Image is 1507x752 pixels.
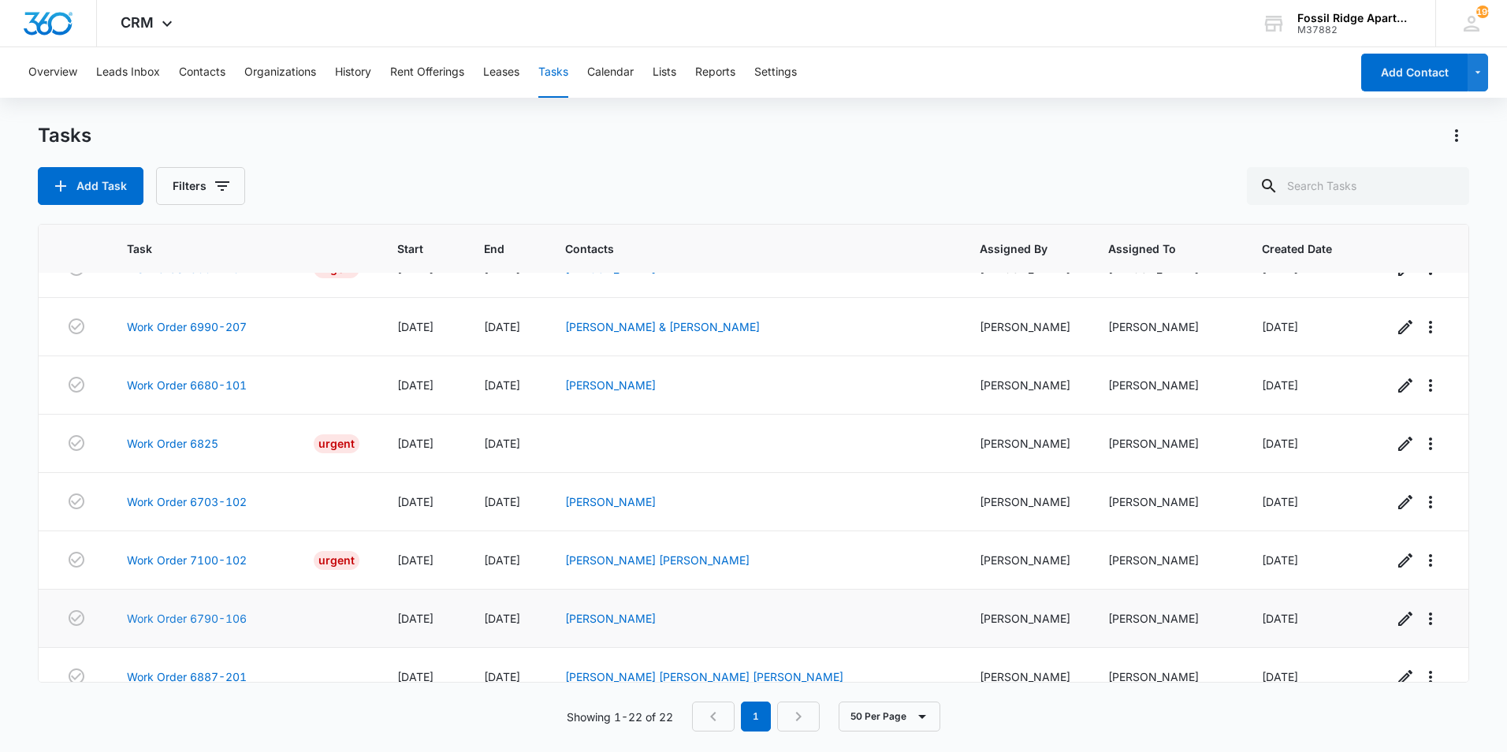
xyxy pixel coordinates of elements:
[1444,123,1469,148] button: Actions
[484,495,520,508] span: [DATE]
[314,434,359,453] div: Urgent
[1297,12,1412,24] div: account name
[484,320,520,333] span: [DATE]
[980,668,1070,685] div: [PERSON_NAME]
[244,47,316,98] button: Organizations
[397,670,433,683] span: [DATE]
[1361,54,1468,91] button: Add Contact
[1262,240,1332,257] span: Created Date
[1108,377,1224,393] div: [PERSON_NAME]
[839,702,940,732] button: 50 Per Page
[483,47,519,98] button: Leases
[1108,493,1224,510] div: [PERSON_NAME]
[980,435,1070,452] div: [PERSON_NAME]
[1262,670,1298,683] span: [DATE]
[127,377,247,393] a: Work Order 6680-101
[484,437,520,450] span: [DATE]
[980,493,1070,510] div: [PERSON_NAME]
[127,240,337,257] span: Task
[587,47,634,98] button: Calendar
[538,47,568,98] button: Tasks
[565,320,760,333] a: [PERSON_NAME] & [PERSON_NAME]
[127,493,247,510] a: Work Order 6703-102
[28,47,77,98] button: Overview
[565,378,656,392] a: [PERSON_NAME]
[484,670,520,683] span: [DATE]
[335,47,371,98] button: History
[565,612,656,625] a: [PERSON_NAME]
[484,553,520,567] span: [DATE]
[484,612,520,625] span: [DATE]
[653,47,676,98] button: Lists
[127,435,218,452] a: Work Order 6825
[156,167,245,205] button: Filters
[1108,318,1224,335] div: [PERSON_NAME]
[692,702,820,732] nav: Pagination
[1262,612,1298,625] span: [DATE]
[1476,6,1489,18] span: 199
[127,318,247,335] a: Work Order 6990-207
[1262,553,1298,567] span: [DATE]
[127,610,247,627] a: Work Order 6790-106
[980,552,1070,568] div: [PERSON_NAME]
[1108,668,1224,685] div: [PERSON_NAME]
[397,320,433,333] span: [DATE]
[397,612,433,625] span: [DATE]
[565,553,750,567] a: [PERSON_NAME] [PERSON_NAME]
[980,610,1070,627] div: [PERSON_NAME]
[1247,167,1469,205] input: Search Tasks
[397,437,433,450] span: [DATE]
[1262,495,1298,508] span: [DATE]
[980,318,1070,335] div: [PERSON_NAME]
[1297,24,1412,35] div: account id
[314,551,359,570] div: Urgent
[741,702,771,732] em: 1
[397,240,423,257] span: Start
[1476,6,1489,18] div: notifications count
[38,124,91,147] h1: Tasks
[565,495,656,508] a: [PERSON_NAME]
[565,240,919,257] span: Contacts
[695,47,735,98] button: Reports
[397,495,433,508] span: [DATE]
[397,553,433,567] span: [DATE]
[484,240,504,257] span: End
[121,14,154,31] span: CRM
[397,378,433,392] span: [DATE]
[1108,435,1224,452] div: [PERSON_NAME]
[980,377,1070,393] div: [PERSON_NAME]
[1108,240,1201,257] span: Assigned To
[127,552,247,568] a: Work Order 7100-102
[1108,610,1224,627] div: [PERSON_NAME]
[1108,552,1224,568] div: [PERSON_NAME]
[38,167,143,205] button: Add Task
[565,670,843,683] a: [PERSON_NAME] [PERSON_NAME] [PERSON_NAME]
[127,668,247,685] a: Work Order 6887-201
[179,47,225,98] button: Contacts
[1262,378,1298,392] span: [DATE]
[390,47,464,98] button: Rent Offerings
[484,378,520,392] span: [DATE]
[980,240,1047,257] span: Assigned By
[1262,437,1298,450] span: [DATE]
[96,47,160,98] button: Leads Inbox
[754,47,797,98] button: Settings
[1262,320,1298,333] span: [DATE]
[567,709,673,725] p: Showing 1-22 of 22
